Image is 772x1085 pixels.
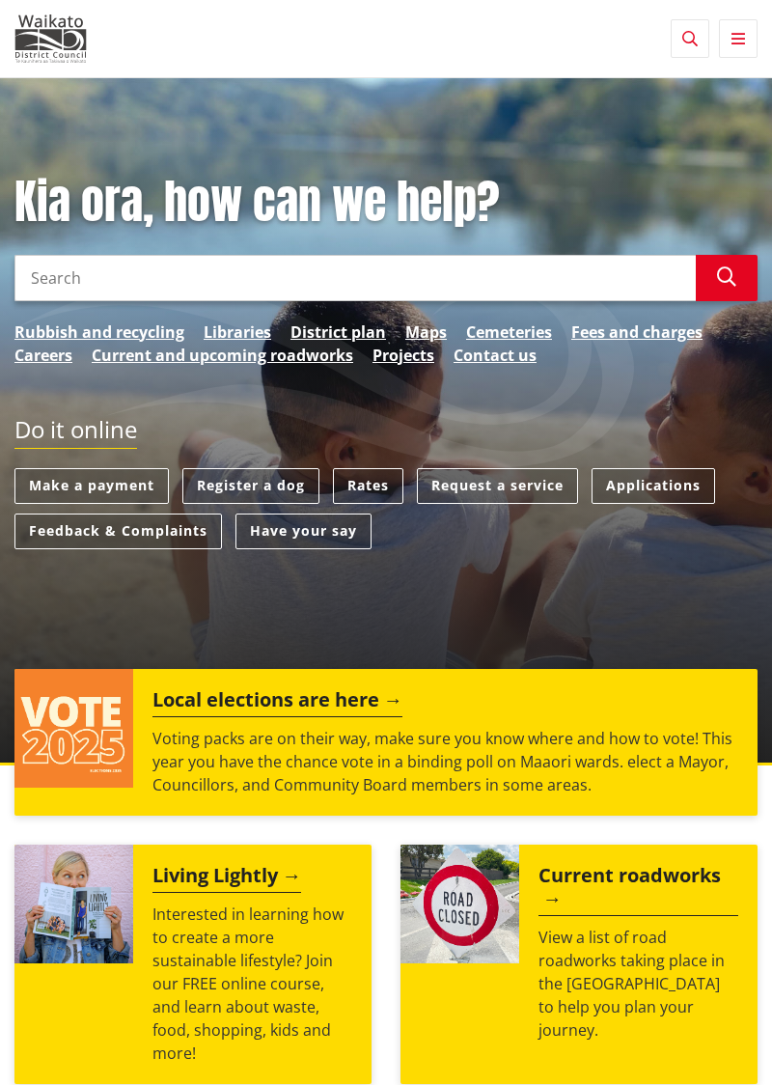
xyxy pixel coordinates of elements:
[152,864,301,893] h2: Living Lightly
[14,845,372,1084] a: Living Lightly Interested in learning how to create a more sustainable lifestyle? Join our FREE o...
[182,468,319,504] a: Register a dog
[235,514,372,549] a: Have your say
[152,903,352,1065] p: Interested in learning how to create a more sustainable lifestyle? Join our FREE online course, a...
[400,845,758,1084] a: Current roadworks View a list of road roadworks taking place in the [GEOGRAPHIC_DATA] to help you...
[417,468,578,504] a: Request a service
[571,320,703,344] a: Fees and charges
[454,344,537,367] a: Contact us
[14,175,758,231] h1: Kia ora, how can we help?
[14,320,184,344] a: Rubbish and recycling
[14,14,87,63] img: Waikato District Council - Te Kaunihera aa Takiwaa o Waikato
[14,845,133,963] img: Mainstream Green Workshop Series
[466,320,552,344] a: Cemeteries
[152,688,402,717] h2: Local elections are here
[92,344,353,367] a: Current and upcoming roadworks
[538,864,738,916] h2: Current roadworks
[14,669,133,788] img: Vote 2025
[333,468,403,504] a: Rates
[290,320,386,344] a: District plan
[592,468,715,504] a: Applications
[14,514,222,549] a: Feedback & Complaints
[405,320,447,344] a: Maps
[372,344,434,367] a: Projects
[14,468,169,504] a: Make a payment
[14,344,72,367] a: Careers
[14,416,137,450] h2: Do it online
[400,845,519,963] img: Road closed sign
[538,926,738,1042] p: View a list of road roadworks taking place in the [GEOGRAPHIC_DATA] to help you plan your journey.
[14,255,696,301] input: Search input
[152,727,738,796] p: Voting packs are on their way, make sure you know where and how to vote! This year you have the c...
[14,669,758,816] a: Local elections are here Voting packs are on their way, make sure you know where and how to vote!...
[204,320,271,344] a: Libraries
